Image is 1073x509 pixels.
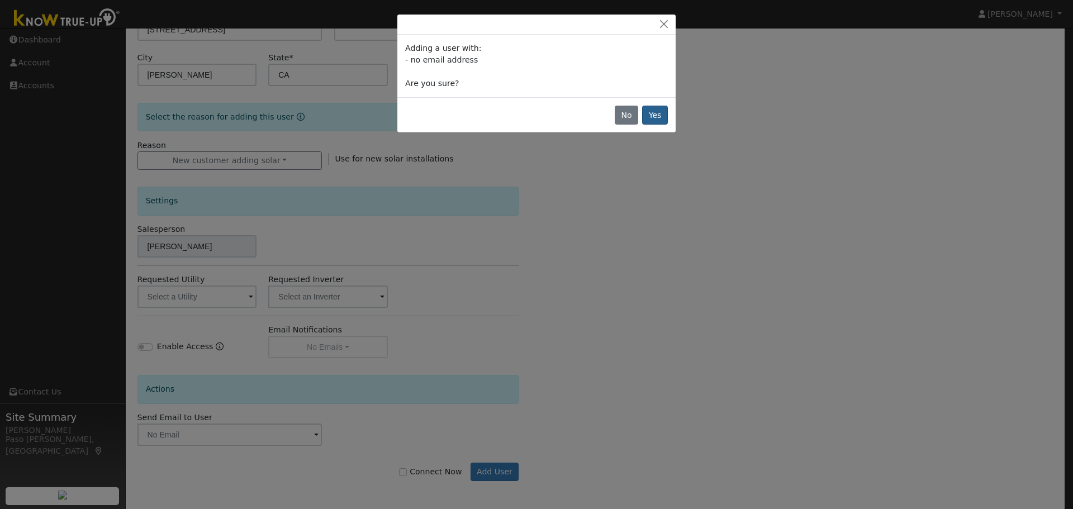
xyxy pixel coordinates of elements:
[405,55,478,64] span: - no email address
[405,79,459,88] span: Are you sure?
[405,44,481,53] span: Adding a user with:
[656,18,672,30] button: Close
[615,106,638,125] button: No
[642,106,668,125] button: Yes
